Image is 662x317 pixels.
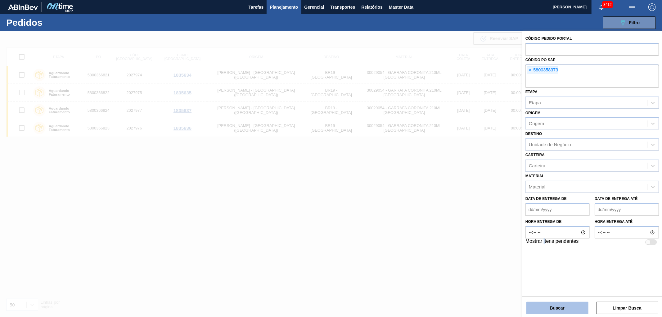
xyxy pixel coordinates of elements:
label: Material [525,174,544,178]
span: Planejamento [270,3,298,11]
button: Notificações [592,3,611,11]
label: Origem [525,111,541,115]
input: dd/mm/yyyy [525,203,590,216]
span: 3412 [602,1,613,8]
label: Destino [525,132,542,136]
div: 5800358373 [527,66,558,74]
label: Mostrar itens pendentes [525,238,579,246]
img: userActions [628,3,636,11]
div: Etapa [529,100,541,105]
h1: Pedidos [6,19,101,26]
span: Tarefas [249,3,264,11]
div: Unidade de Negócio [529,142,571,147]
div: Material [529,184,545,189]
label: Data de Entrega até [595,197,638,201]
label: Carteira [525,153,545,157]
span: × [527,66,533,74]
span: Transportes [330,3,355,11]
label: Código Pedido Portal [525,36,572,41]
img: TNhmsLtSVTkK8tSr43FrP2fwEKptu5GPRR3wAAAABJRU5ErkJggg== [8,4,38,10]
span: Relatórios [361,3,382,11]
span: Master Data [389,3,413,11]
label: Hora entrega de [525,217,590,226]
label: Hora entrega até [595,217,659,226]
label: Etapa [525,90,538,94]
span: Gerencial [304,3,324,11]
input: dd/mm/yyyy [595,203,659,216]
div: Origem [529,121,544,126]
label: Códido PO SAP [525,58,556,62]
img: Logout [648,3,656,11]
span: Filtro [629,20,640,25]
label: Data de Entrega de [525,197,567,201]
div: Carteira [529,163,545,168]
button: Filtro [603,16,656,29]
